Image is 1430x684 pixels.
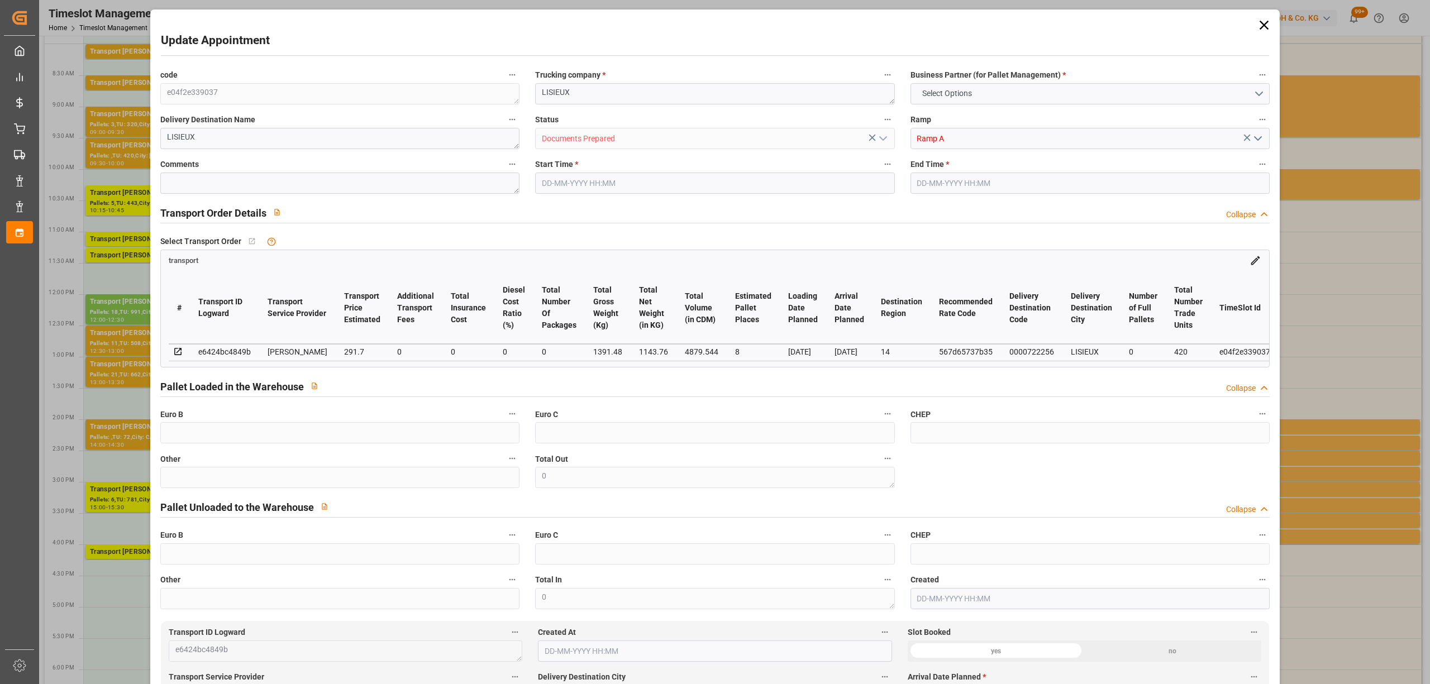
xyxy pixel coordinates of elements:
button: Euro B [505,528,519,542]
span: Business Partner (for Pallet Management) [911,69,1066,81]
div: LISIEUX [1071,345,1112,358]
th: Transport Service Provider [259,272,336,344]
button: code [505,68,519,82]
input: DD-MM-YYYY HH:MM [911,173,1270,194]
span: Euro C [535,529,558,541]
th: TimeSlot Id [1211,272,1279,344]
div: 4879.544 [685,345,718,358]
button: Business Partner (for Pallet Management) * [1255,68,1270,82]
button: Transport Service Provider [508,669,522,684]
th: Total Volume (in CDM) [676,272,727,344]
input: DD-MM-YYYY HH:MM [538,640,892,662]
span: Created At [538,626,576,638]
div: 0000722256 [1009,345,1054,358]
span: Delivery Destination City [538,671,626,683]
th: Total Number Of Packages [533,272,585,344]
button: CHEP [1255,406,1270,421]
th: Delivery Destination Code [1001,272,1062,344]
button: Euro C [880,528,895,542]
textarea: e6424bc4849b [169,640,522,662]
button: Start Time * [880,157,895,171]
button: open menu [874,130,890,147]
div: 1143.76 [639,345,668,358]
span: Trucking company [535,69,606,81]
div: [DATE] [788,345,818,358]
button: Status [880,112,895,127]
span: Comments [160,159,199,170]
button: View description [314,496,335,517]
span: Transport ID Logward [169,626,245,638]
span: Created [911,574,939,586]
button: Created [1255,572,1270,587]
th: Total Gross Weight (Kg) [585,272,631,344]
h2: Transport Order Details [160,205,266,221]
span: Start Time [535,159,578,170]
div: Collapse [1226,504,1256,515]
th: Delivery Destination City [1062,272,1121,344]
button: View description [304,375,325,396]
th: Estimated Pallet Places [727,272,780,344]
button: Other [505,451,519,466]
span: CHEP [911,529,931,541]
th: Total Insurance Cost [442,272,494,344]
button: Arrival Date Planned * [1247,669,1261,684]
th: Diesel Cost Ratio (%) [494,272,533,344]
span: Other [160,453,180,465]
th: Number of Full Pallets [1121,272,1166,344]
span: Ramp [911,114,931,126]
textarea: 0 [535,467,894,488]
div: 0 [542,345,576,358]
div: 8 [735,345,771,358]
span: Status [535,114,559,126]
button: Transport ID Logward [508,625,522,639]
h2: Pallet Unloaded to the Warehouse [160,500,314,515]
a: transport [169,255,198,264]
span: End Time [911,159,949,170]
div: 0 [397,345,434,358]
h2: Update Appointment [161,32,270,50]
textarea: e04f2e339037 [160,83,519,104]
span: Euro B [160,409,183,420]
th: Transport Price Estimated [336,272,389,344]
div: 291.7 [344,345,380,358]
th: Arrival Date Planned [826,272,873,344]
button: Slot Booked [1247,625,1261,639]
div: no [1084,640,1261,662]
button: Total In [880,572,895,587]
th: Total Number Trade Units [1166,272,1211,344]
span: CHEP [911,409,931,420]
th: Transport ID Logward [190,272,259,344]
div: 567d65737b35 [939,345,993,358]
span: Total In [535,574,562,586]
th: Recommended Rate Code [931,272,1001,344]
button: Created At [878,625,892,639]
button: Trucking company * [880,68,895,82]
button: Euro C [880,406,895,421]
button: Other [505,572,519,587]
div: 1391.48 [593,345,622,358]
span: Total Out [535,453,568,465]
button: Delivery Destination City [878,669,892,684]
div: 14 [881,345,922,358]
span: Euro C [535,409,558,420]
span: Select Options [917,88,978,99]
div: Collapse [1226,382,1256,394]
span: Transport Service Provider [169,671,264,683]
button: CHEP [1255,528,1270,542]
input: Type to search/select [535,128,894,149]
span: Delivery Destination Name [160,114,255,126]
span: Euro B [160,529,183,541]
span: Slot Booked [908,626,951,638]
button: Total Out [880,451,895,466]
input: DD-MM-YYYY HH:MM [535,173,894,194]
th: Loading Date Planned [780,272,826,344]
div: [PERSON_NAME] [268,345,327,358]
input: Type to search/select [911,128,1270,149]
span: Select Transport Order [160,236,241,247]
div: [DATE] [835,345,864,358]
h2: Pallet Loaded in the Warehouse [160,379,304,394]
button: open menu [911,83,1270,104]
button: Delivery Destination Name [505,112,519,127]
button: End Time * [1255,157,1270,171]
textarea: LISIEUX [535,83,894,104]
